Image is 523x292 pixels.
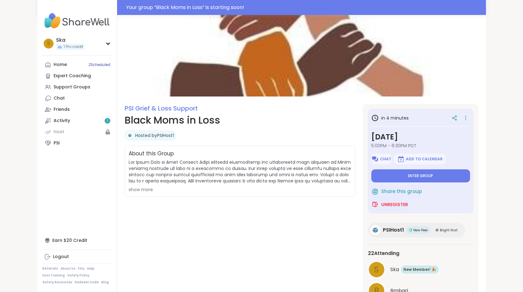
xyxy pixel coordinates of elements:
a: PSI [42,138,112,149]
div: Activity [54,118,70,124]
button: Unregister [371,198,408,211]
a: FAQ [78,266,84,271]
span: 2 Scheduled [88,62,110,67]
button: Chat [371,154,392,164]
a: Activity1 [42,115,112,126]
img: ShareWell Nav Logo [42,10,112,32]
span: 1 Pro credit [64,44,83,49]
a: SSkaNew Member! 🎉 [368,261,473,278]
button: Add to Calendar [394,154,446,164]
div: Logout [53,254,69,260]
div: Earn $20 Credit [42,235,112,246]
button: Enter group [371,169,470,182]
h3: [DATE] [371,131,470,143]
div: Friends [54,106,70,113]
a: PSI Grief & Loss Support [125,104,198,113]
img: ShareWell Logomark [371,201,379,208]
span: Ska [390,266,399,273]
img: Bright Host [435,228,439,232]
div: PSI [54,140,60,146]
a: Blog [101,280,109,285]
div: Your group “ Black Moms in Loss ” is starting soon! [126,4,482,11]
span: Enter group [408,173,433,178]
h3: in 4 minutes [371,114,409,122]
a: Chat [42,93,112,104]
a: Safety Policy [67,273,89,278]
div: Host [54,129,64,135]
img: ShareWell Logomark [397,155,405,163]
h1: Black Moms in Loss [125,113,355,128]
span: 22 Attending [368,250,399,257]
a: Expert Coaching [42,70,112,82]
span: New Peer [413,228,428,233]
a: Logout [42,251,112,262]
a: PSIHost1PSIHost1New PeerNew PeerBright HostBright Host [368,223,465,238]
img: ShareWell Logomark [371,188,379,195]
span: Share this group [381,188,422,195]
img: PSIHost1 [370,225,380,235]
span: PSIHost1 [383,226,404,234]
h2: About this Group [129,150,174,158]
img: ShareWell Logomark [371,155,379,163]
span: New Member! 🎉 [403,267,436,272]
div: Ska [56,37,84,44]
span: S [374,264,379,276]
span: 5:00PM - 6:30PM PDT [371,143,470,149]
span: Add to Calendar [406,157,443,162]
img: New Peer [409,228,412,232]
div: Expert Coaching [54,73,91,79]
a: Redeem Code [75,280,99,285]
a: Help [87,266,94,271]
span: Lor Ipsum Dolo si Amet Consect Adipi elitsedd eiusmodtemp inc utlaboreetd magn aliquaen ad Minim ... [129,159,351,184]
a: Home2Scheduled [42,59,112,70]
div: Support Groups [54,84,90,90]
img: PSIHost1 [127,132,133,139]
a: Referrals [42,266,58,271]
div: Home [54,62,67,68]
img: Black Moms in Loss cover image [117,15,486,97]
a: Host [42,126,112,138]
a: Friends [42,104,112,115]
a: Safety Resources [42,280,72,285]
button: Share this group [371,185,422,198]
span: Unregister [381,201,408,208]
span: Bright Host [440,228,458,233]
div: Chat [54,95,65,101]
a: Hosted byPSIHost1 [135,132,174,139]
span: S [47,40,50,48]
a: About Us [60,266,75,271]
div: show more [129,186,351,193]
span: Chat [380,157,391,162]
span: 1 [107,118,108,124]
a: Support Groups [42,82,112,93]
a: Host Training [42,273,65,278]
